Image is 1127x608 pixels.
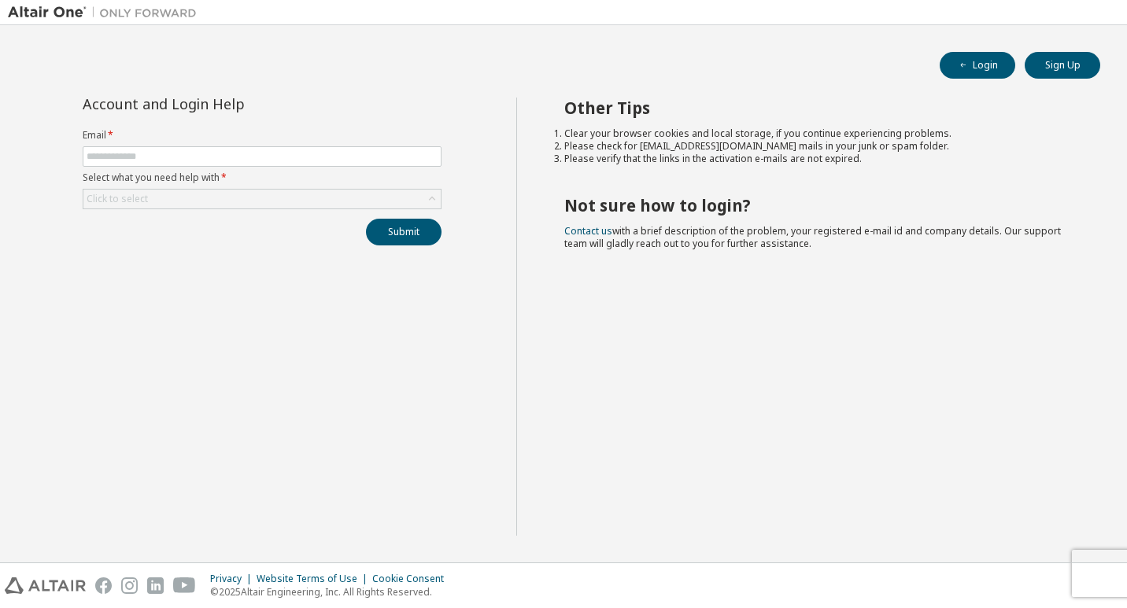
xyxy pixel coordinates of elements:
[87,193,148,205] div: Click to select
[564,195,1073,216] h2: Not sure how to login?
[5,577,86,594] img: altair_logo.svg
[83,171,442,184] label: Select what you need help with
[564,153,1073,165] li: Please verify that the links in the activation e-mails are not expired.
[173,577,196,594] img: youtube.svg
[95,577,112,594] img: facebook.svg
[8,5,205,20] img: Altair One
[210,573,257,585] div: Privacy
[366,219,442,245] button: Submit
[564,224,612,238] a: Contact us
[564,224,1061,250] span: with a brief description of the problem, your registered e-mail id and company details. Our suppo...
[564,127,1073,140] li: Clear your browser cookies and local storage, if you continue experiencing problems.
[940,52,1015,79] button: Login
[83,190,441,208] div: Click to select
[372,573,453,585] div: Cookie Consent
[147,577,164,594] img: linkedin.svg
[1025,52,1100,79] button: Sign Up
[257,573,372,585] div: Website Terms of Use
[83,98,370,110] div: Account and Login Help
[83,129,442,142] label: Email
[121,577,138,594] img: instagram.svg
[210,585,453,599] p: © 2025 Altair Engineering, Inc. All Rights Reserved.
[564,140,1073,153] li: Please check for [EMAIL_ADDRESS][DOMAIN_NAME] mails in your junk or spam folder.
[564,98,1073,118] h2: Other Tips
